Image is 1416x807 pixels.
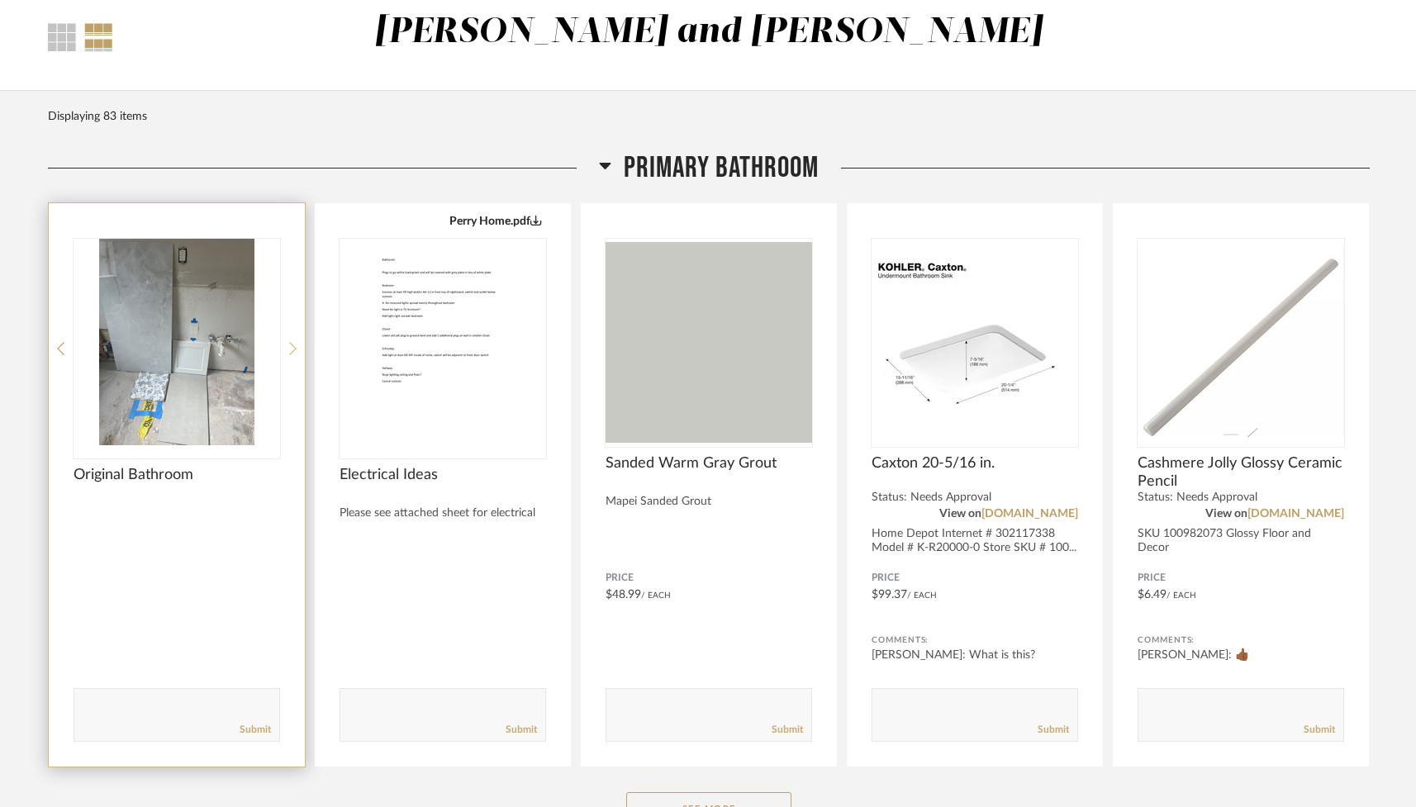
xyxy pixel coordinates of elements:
div: [PERSON_NAME]: 👍🏾 [1138,647,1344,663]
a: Submit [772,723,803,737]
div: Status: Needs Approval [1138,491,1344,505]
img: undefined [606,239,812,445]
img: undefined [74,239,280,445]
span: / Each [907,591,937,600]
img: undefined [1138,239,1344,445]
a: [DOMAIN_NAME] [1247,508,1344,520]
div: Comments: [872,632,1078,648]
span: Price [606,572,812,585]
div: Displaying 83 items [48,107,1361,126]
div: [PERSON_NAME] and [PERSON_NAME] [374,15,1043,50]
img: undefined [872,239,1078,445]
div: 0 [340,239,546,445]
div: Status: Needs Approval [872,491,1078,505]
span: Price [1138,572,1344,585]
a: Submit [1304,723,1335,737]
span: $48.99 [606,589,641,601]
span: Cashmere Jolly Glossy Ceramic Pencil [1138,454,1344,491]
a: [DOMAIN_NAME] [981,508,1078,520]
span: Price [872,572,1078,585]
div: Comments: [1138,632,1344,648]
span: $6.49 [1138,589,1167,601]
a: Submit [1038,723,1069,737]
div: 4 [74,239,280,445]
span: Primary Bathroom [624,150,819,186]
div: SKU 100982073 Glossy Floor and Decor [1138,527,1344,555]
div: Please see attached sheet for electrical [340,506,546,520]
span: Electrical Ideas [340,466,546,484]
button: Perry Home.pdf [449,214,542,227]
span: / Each [1167,591,1196,600]
span: Sanded Warm Gray Grout [606,454,812,472]
span: Original Bathroom [74,466,280,484]
span: / Each [641,591,671,600]
div: Home Depot Internet # 302117338 Model # K-R20000-0 Store SKU # 100... [872,527,1078,555]
span: $99.37 [872,589,907,601]
span: View on [1205,508,1247,520]
a: Submit [506,723,537,737]
span: View on [939,508,981,520]
div: Mapei Sanded Grout [606,495,812,509]
img: undefined [340,239,546,445]
a: Submit [240,723,271,737]
span: Caxton 20-5/16 in. [872,454,1078,472]
div: [PERSON_NAME]: What is this? [872,647,1078,663]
